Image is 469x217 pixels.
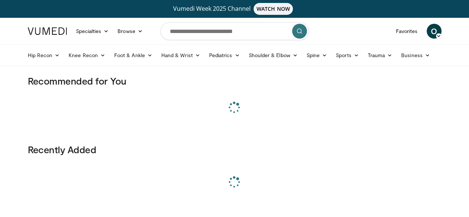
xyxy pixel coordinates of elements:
a: Specialties [72,24,113,39]
h3: Recently Added [28,144,442,155]
img: VuMedi Logo [28,27,67,35]
span: WATCH NOW [254,3,293,15]
a: Spine [302,48,331,63]
a: Trauma [363,48,397,63]
a: Sports [331,48,363,63]
h3: Recommended for You [28,75,442,87]
a: Pediatrics [205,48,244,63]
input: Search topics, interventions [161,22,309,40]
a: Vumedi Week 2025 ChannelWATCH NOW [29,3,440,15]
a: Favorites [392,24,422,39]
a: Hand & Wrist [157,48,205,63]
a: Hip Recon [23,48,65,63]
a: O [427,24,442,39]
a: Knee Recon [64,48,110,63]
a: Business [397,48,435,63]
a: Shoulder & Elbow [244,48,302,63]
a: Foot & Ankle [110,48,157,63]
a: Browse [113,24,147,39]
